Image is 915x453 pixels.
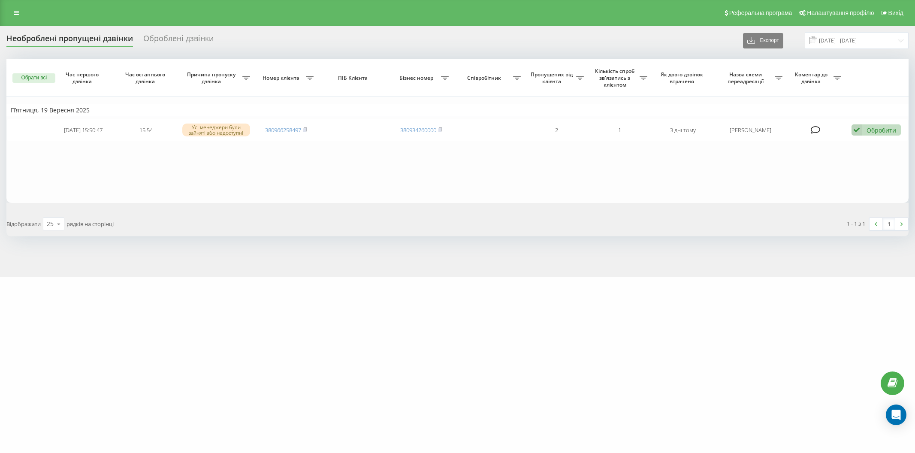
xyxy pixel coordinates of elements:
[588,119,651,142] td: 1
[729,9,792,16] span: Реферальна програма
[847,219,865,228] div: 1 - 1 з 1
[715,119,787,142] td: [PERSON_NAME]
[115,119,178,142] td: 15:54
[325,75,382,82] span: ПІБ Клієнта
[888,9,903,16] span: Вихід
[592,68,639,88] span: Кількість спроб зв'язатись з клієнтом
[6,220,41,228] span: Відображати
[394,75,441,82] span: Бізнес номер
[867,126,896,134] div: Обробити
[66,220,114,228] span: рядків на сторінці
[182,124,250,136] div: Усі менеджери були зайняті або недоступні
[400,126,436,134] a: 380934260000
[719,71,775,85] span: Назва схеми переадресації
[6,34,133,47] div: Необроблені пропущені дзвінки
[525,119,588,142] td: 2
[652,119,715,142] td: 3 дні тому
[259,75,305,82] span: Номер клієнта
[265,126,301,134] a: 380966258497
[743,33,783,48] button: Експорт
[12,73,55,83] button: Обрати всі
[807,9,874,16] span: Налаштування профілю
[886,405,906,425] div: Open Intercom Messenger
[529,71,576,85] span: Пропущених від клієнта
[47,220,54,228] div: 25
[457,75,513,82] span: Співробітник
[51,119,115,142] td: [DATE] 15:50:47
[143,34,214,47] div: Оброблені дзвінки
[658,71,707,85] span: Як довго дзвінок втрачено
[182,71,243,85] span: Причина пропуску дзвінка
[791,71,833,85] span: Коментар до дзвінка
[6,104,909,117] td: П’ятниця, 19 Вересня 2025
[882,218,895,230] a: 1
[59,71,108,85] span: Час першого дзвінка
[122,71,171,85] span: Час останнього дзвінка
